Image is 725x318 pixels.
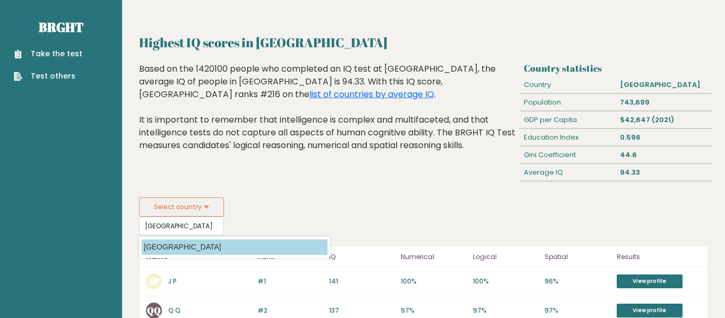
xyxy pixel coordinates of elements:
a: Take the test [14,48,82,59]
a: J P [168,277,177,286]
button: Select country [139,197,224,217]
div: Country [520,76,616,93]
div: 44.6 [616,147,712,164]
div: Based on the 1420100 people who completed an IQ test at [GEOGRAPHIC_DATA], the average IQ of peop... [139,63,516,168]
a: Test others [14,71,82,82]
a: View profile [617,304,683,317]
text: QQ [147,304,161,316]
p: 97% [401,306,466,315]
div: Population [520,94,616,111]
text: JP [149,275,159,287]
p: #1 [257,277,323,286]
p: 96% [545,277,610,286]
div: GDP per Capita [520,111,616,128]
p: 97% [545,306,610,315]
div: Gini Coefficient [520,147,616,164]
div: $42,647 (2021) [616,111,712,128]
div: [GEOGRAPHIC_DATA] [616,76,712,93]
div: 0.596 [616,129,712,146]
p: 97% [473,306,538,315]
h2: Highest IQ scores in [GEOGRAPHIC_DATA] [139,33,708,52]
h3: Country statistics [524,63,708,74]
p: 137 [329,306,394,315]
input: Select your country [139,217,224,235]
div: Average IQ [520,164,616,181]
div: 743,699 [616,94,712,111]
p: Spatial [545,251,610,263]
p: Results [617,251,701,263]
p: 141 [329,277,394,286]
a: View profile [617,274,683,288]
a: Q Q [168,306,180,315]
option: [GEOGRAPHIC_DATA] [142,239,327,255]
p: Logical [473,251,538,263]
p: Numerical [401,251,466,263]
p: 100% [401,277,466,286]
p: IQ [329,251,394,263]
div: Education Index [520,129,616,146]
p: 100% [473,277,538,286]
div: 94.33 [616,164,712,181]
a: Brght [39,19,83,36]
p: #2 [257,306,323,315]
a: list of countries by average IQ [309,88,434,100]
